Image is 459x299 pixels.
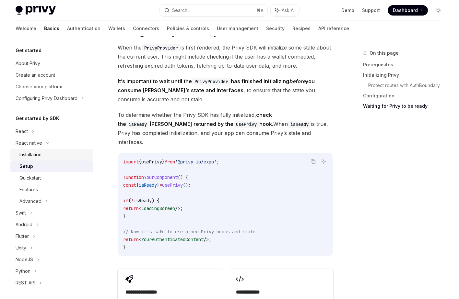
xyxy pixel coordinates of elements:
[167,21,209,36] a: Policies & controls
[141,237,204,242] span: YourAuthenticatedContent
[368,80,449,91] a: Protect routes with AuthBoundary
[16,244,26,252] div: Unity
[172,6,190,14] div: Search...
[19,186,38,194] div: Features
[16,232,29,240] div: Flutter
[16,115,59,122] h5: Get started by SDK
[433,5,443,16] button: Toggle dark mode
[144,174,178,180] span: YourComponent
[160,5,267,16] button: Search...⌘K
[162,182,183,188] span: usePrivy
[217,21,258,36] a: User management
[16,209,26,217] div: Swift
[217,159,219,165] span: ;
[142,44,181,51] code: PrivyProvider
[10,69,93,81] a: Create an account
[180,205,183,211] span: ;
[67,21,100,36] a: Authentication
[266,21,285,36] a: Security
[10,149,93,161] a: Installation
[19,162,33,170] div: Setup
[292,21,311,36] a: Recipes
[44,21,59,36] a: Basics
[209,237,211,242] span: ;
[118,77,333,104] span: , to ensure that the state you consume is accurate and not stale.
[118,110,333,147] span: To determine whether the Privy SDK has fully initialized, When is true, Privy has completed initi...
[16,94,77,102] div: Configuring Privy Dashboard
[108,21,125,36] a: Wallets
[118,43,333,70] span: When the is first rendered, the Privy SDK will initialize some state about the current user. This...
[139,237,141,242] span: <
[141,159,162,165] span: usePrivy
[16,256,33,263] div: NodeJS
[318,21,349,36] a: API reference
[123,244,126,250] span: }
[16,221,32,228] div: Android
[175,205,180,211] span: />
[162,159,165,165] span: }
[204,237,209,242] span: />
[271,5,299,16] button: Ask AI
[183,182,191,188] span: ();
[123,159,139,165] span: import
[136,182,139,188] span: {
[178,174,188,180] span: () {
[123,174,144,180] span: function
[165,159,175,165] span: from
[10,81,93,93] a: Choose your platform
[123,182,136,188] span: const
[309,157,317,166] button: Copy the contents from the code block
[19,174,41,182] div: Quickstart
[257,8,264,13] span: ⌘ K
[16,21,36,36] a: Welcome
[16,6,56,15] img: light logo
[282,7,295,14] span: Ask AI
[319,157,328,166] button: Ask AI
[192,78,231,85] code: PrivyProvider
[16,60,40,67] div: About Privy
[123,198,128,204] span: if
[19,197,41,205] div: Advanced
[133,21,159,36] a: Connectors
[139,159,141,165] span: {
[363,60,449,70] a: Prerequisites
[175,159,217,165] span: '@privy-io/expo'
[139,182,157,188] span: isReady
[19,151,41,159] div: Installation
[118,78,315,94] strong: It’s important to wait until the has finished initializing you consume [PERSON_NAME]’s state and ...
[152,198,159,204] span: ) {
[233,121,259,128] code: usePrivy
[289,78,305,84] em: before
[139,205,141,211] span: <
[157,182,159,188] span: }
[134,198,152,204] span: isReady
[159,182,162,188] span: =
[16,279,35,287] div: REST API
[388,5,428,16] a: Dashboard
[341,7,354,14] a: Demo
[16,83,62,91] div: Choose your platform
[363,91,449,101] a: Configuration
[123,205,139,211] span: return
[288,121,311,128] code: isReady
[363,101,449,111] a: Waiting for Privy to be ready
[128,198,131,204] span: (
[141,205,175,211] span: LoadingScreen
[126,121,149,128] code: isReady
[362,7,380,14] a: Support
[131,198,134,204] span: !
[16,267,30,275] div: Python
[393,7,418,14] span: Dashboard
[16,71,55,79] div: Create an account
[123,237,139,242] span: return
[10,172,93,184] a: Quickstart
[16,139,42,147] div: React native
[370,49,399,57] span: On this page
[10,161,93,172] a: Setup
[16,127,28,135] div: React
[123,229,255,235] span: // Now it's safe to use other Privy hooks and state
[16,47,41,54] h5: Get started
[123,213,126,219] span: }
[10,58,93,69] a: About Privy
[10,184,93,195] a: Features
